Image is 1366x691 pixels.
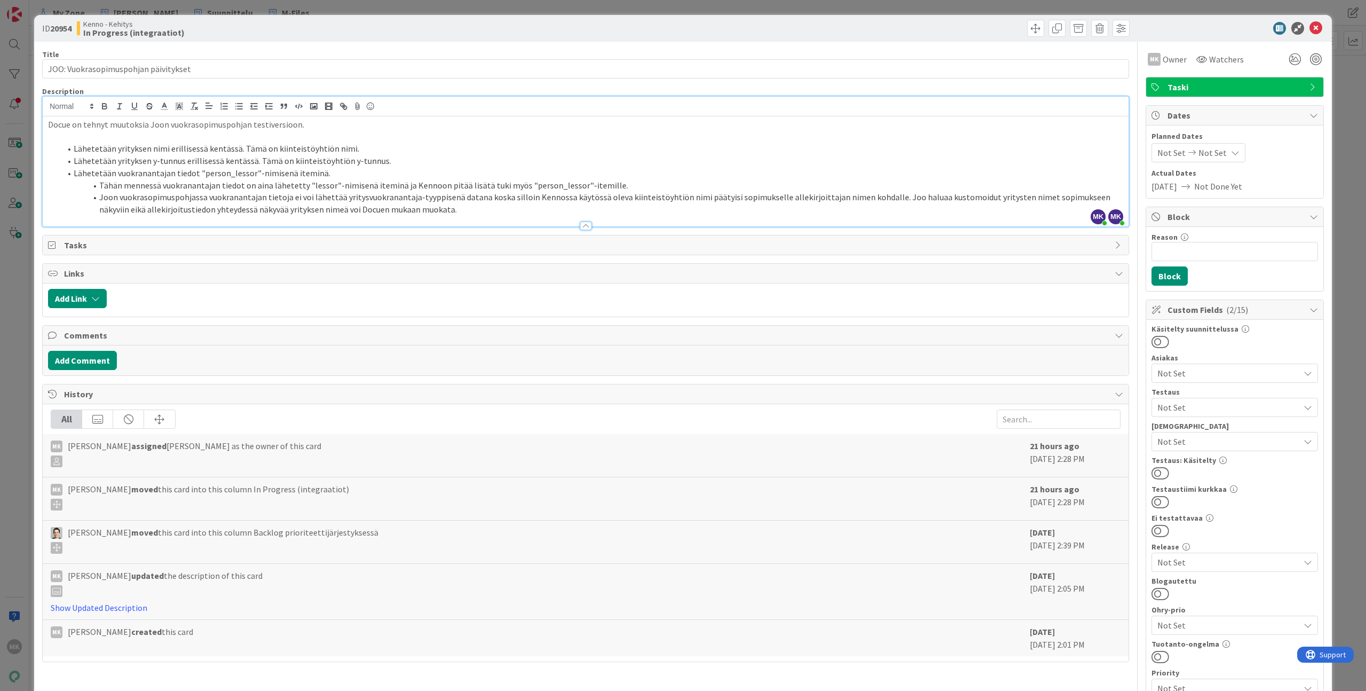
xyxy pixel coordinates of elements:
[1157,367,1299,380] span: Not Set
[1157,401,1299,414] span: Not Set
[51,626,62,638] div: MK
[48,289,107,308] button: Add Link
[61,179,1123,192] li: Tähän mennessä vuokranantajan tiedot on aina lähetetty "lessor"-nimisenä iteminä ja Kennoon pitää...
[1157,618,1294,633] span: Not Set
[64,388,1109,401] span: History
[1148,53,1161,66] div: MK
[1030,570,1055,581] b: [DATE]
[1157,435,1299,448] span: Not Set
[1151,388,1318,396] div: Testaus
[1030,484,1079,494] b: 21 hours ago
[1151,354,1318,362] div: Asiakas
[1168,109,1304,122] span: Dates
[1226,304,1248,315] span: ( 2/15 )
[1163,53,1187,66] span: Owner
[131,570,164,581] b: updated
[997,410,1121,429] input: Search...
[1194,180,1242,193] span: Not Done Yet
[1151,577,1318,585] div: Blogautettu
[1168,210,1304,223] span: Block
[51,441,62,452] div: MK
[61,167,1123,179] li: Lähetetään vuokranantajan tiedot "person_lessor"-nimisenä iteminä.
[1151,514,1318,522] div: Ei testattavaa
[51,602,147,613] a: Show Updated Description
[42,50,59,59] label: Title
[64,239,1109,252] span: Tasks
[131,441,166,451] b: assigned
[1151,640,1318,648] div: Tuotanto-ongelma
[1030,526,1121,558] div: [DATE] 2:39 PM
[1151,325,1318,333] div: Käsitelty suunnittelussa
[1030,441,1079,451] b: 21 hours ago
[1030,483,1121,515] div: [DATE] 2:28 PM
[1151,131,1318,142] span: Planned Dates
[1030,625,1121,651] div: [DATE] 2:01 PM
[1151,422,1318,430] div: [DEMOGRAPHIC_DATA]
[64,267,1109,280] span: Links
[68,625,193,638] span: [PERSON_NAME] this card
[131,527,158,538] b: moved
[1151,485,1318,493] div: Testaustiimi kurkkaa
[42,87,84,96] span: Description
[83,20,185,28] span: Kenno - Kehitys
[64,329,1109,342] span: Comments
[22,2,49,14] span: Support
[51,527,62,539] img: TT
[1151,669,1318,677] div: Priority
[61,143,1123,155] li: Lähetetään yrityksen nimi erillisessä kentässä. Tämä on kiinteistöyhtiön nimi.
[42,59,1129,78] input: type card name here...
[1168,303,1304,316] span: Custom Fields
[83,28,185,37] b: In Progress (integraatiot)
[1151,543,1318,551] div: Release
[68,483,349,511] span: [PERSON_NAME] this card into this column In Progress (integraatiot)
[1209,53,1244,66] span: Watchers
[1198,146,1227,159] span: Not Set
[68,569,263,597] span: [PERSON_NAME] the description of this card
[68,439,321,467] span: [PERSON_NAME] [PERSON_NAME] as the owner of this card
[61,191,1123,215] li: Joon vuokrasopimuspohjassa vuokranantajan tietoja ei voi lähettää yritysvuokranantaja-tyyppisenä ...
[1108,209,1123,224] span: MK
[1030,439,1121,472] div: [DATE] 2:28 PM
[1091,209,1106,224] span: MK
[1151,266,1188,286] button: Block
[131,626,162,637] b: created
[1157,146,1186,159] span: Not Set
[1151,457,1318,464] div: Testaus: Käsitelty
[1157,556,1299,569] span: Not Set
[1030,626,1055,637] b: [DATE]
[42,22,72,35] span: ID
[51,570,62,582] div: MK
[1151,168,1318,179] span: Actual Dates
[1151,606,1318,614] div: Ohry-prio
[1030,569,1121,614] div: [DATE] 2:05 PM
[61,155,1123,167] li: Lähetetään yrityksen y-tunnus erillisessä kentässä. Tämä on kiinteistöyhtiön y-tunnus.
[48,351,117,370] button: Add Comment
[68,526,378,554] span: [PERSON_NAME] this card into this column Backlog prioriteettijärjestyksessä
[51,410,82,428] div: All
[1151,232,1178,242] label: Reason
[51,484,62,496] div: MK
[50,23,72,34] b: 20954
[48,119,1123,131] p: Docue on tehnyt muutoksia Joon vuokrasopimuspohjan testiversioon.
[1030,527,1055,538] b: [DATE]
[131,484,158,494] b: moved
[1168,81,1304,93] span: Taski
[1151,180,1177,193] span: [DATE]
